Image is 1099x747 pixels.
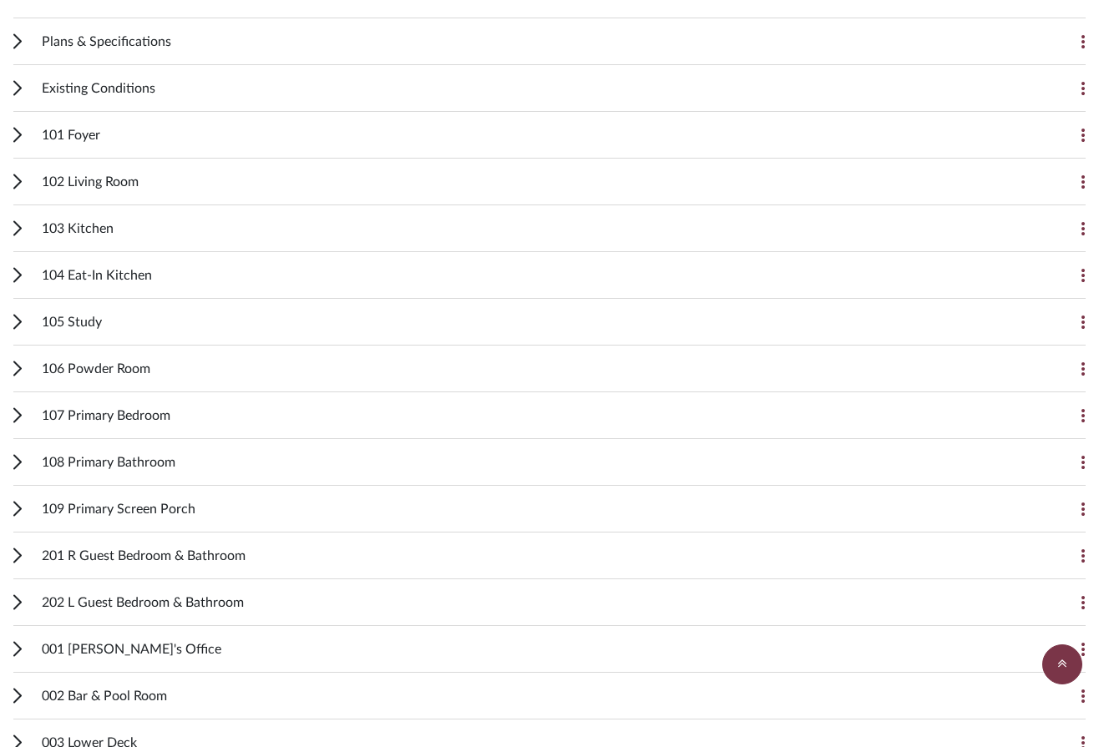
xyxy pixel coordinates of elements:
span: Existing Conditions [42,78,155,98]
span: 002 Bar & Pool Room [42,686,167,706]
span: 202 L Guest Bedroom & Bathroom [42,593,244,613]
span: 001 [PERSON_NAME]'s Office [42,639,221,659]
span: 106 Powder Room [42,359,150,379]
span: 105 Study [42,312,102,332]
span: 109 Primary Screen Porch [42,499,195,519]
span: 108 Primary Bathroom [42,452,175,472]
span: 101 Foyer [42,125,100,145]
span: 102 Living Room [42,172,139,192]
span: 201 R Guest Bedroom & Bathroom [42,546,246,566]
span: 107 Primary Bedroom [42,406,170,426]
span: Plans & Specifications [42,32,171,52]
span: 103 Kitchen [42,219,114,239]
span: 104 Eat-In Kitchen [42,265,152,285]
